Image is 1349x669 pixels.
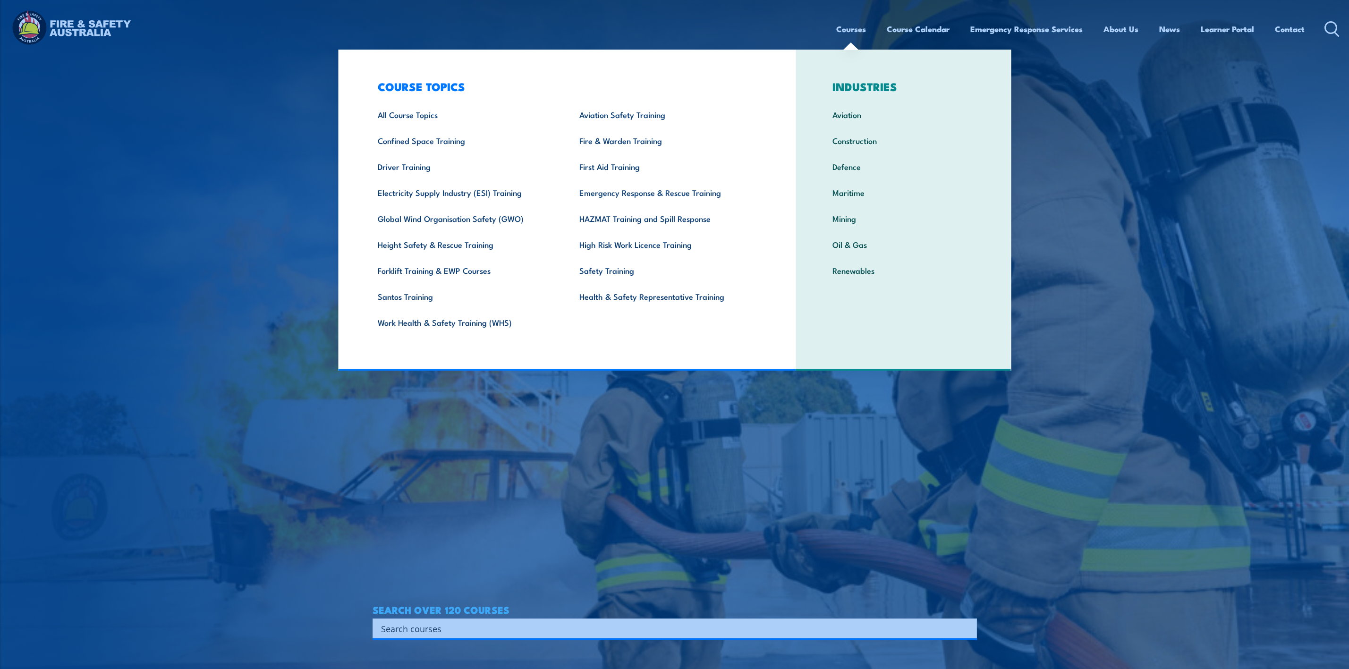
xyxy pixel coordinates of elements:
a: Construction [818,127,989,153]
a: Courses [836,17,866,42]
h4: SEARCH OVER 120 COURSES [373,604,977,615]
a: Santos Training [363,283,565,309]
a: News [1159,17,1180,42]
a: First Aid Training [565,153,766,179]
a: About Us [1103,17,1138,42]
h3: INDUSTRIES [818,80,989,93]
a: Confined Space Training [363,127,565,153]
a: Contact [1275,17,1305,42]
a: Work Health & Safety Training (WHS) [363,309,565,335]
a: Emergency Response Services [970,17,1083,42]
a: Emergency Response & Rescue Training [565,179,766,205]
a: Course Calendar [887,17,950,42]
a: HAZMAT Training and Spill Response [565,205,766,231]
a: Driver Training [363,153,565,179]
input: Search input [381,621,956,635]
a: Mining [818,205,989,231]
a: Oil & Gas [818,231,989,257]
a: Fire & Warden Training [565,127,766,153]
a: Aviation [818,102,989,127]
a: Health & Safety Representative Training [565,283,766,309]
button: Search magnifier button [960,622,974,635]
form: Search form [383,622,958,635]
a: Learner Portal [1201,17,1254,42]
a: High Risk Work Licence Training [565,231,766,257]
a: Defence [818,153,989,179]
a: Global Wind Organisation Safety (GWO) [363,205,565,231]
a: Renewables [818,257,989,283]
a: Maritime [818,179,989,205]
a: All Course Topics [363,102,565,127]
a: Height Safety & Rescue Training [363,231,565,257]
a: Safety Training [565,257,766,283]
a: Aviation Safety Training [565,102,766,127]
a: Forklift Training & EWP Courses [363,257,565,283]
h3: COURSE TOPICS [363,80,766,93]
a: Electricity Supply Industry (ESI) Training [363,179,565,205]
